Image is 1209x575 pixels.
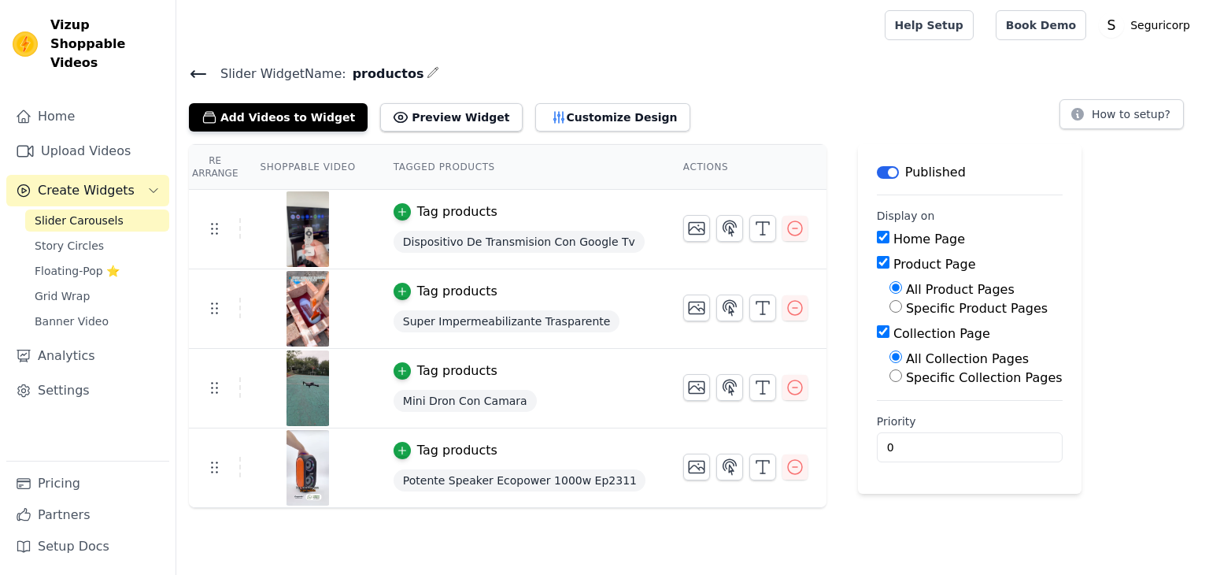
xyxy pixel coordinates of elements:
a: Partners [6,499,169,531]
button: Tag products [394,362,497,380]
img: Vizup [13,32,38,57]
button: Add Videos to Widget [189,103,368,132]
img: tn-16839beee04544e0a8446cec2f514c62.png [286,430,330,506]
a: Help Setup [885,10,974,40]
p: Published [905,163,966,182]
button: Change Thumbnail [683,215,710,242]
label: All Product Pages [906,282,1015,297]
div: Tag products [417,202,497,221]
label: Priority [877,414,1063,429]
a: Upload Videos [6,135,169,167]
span: Slider Widget Name: [208,65,346,83]
button: Create Widgets [6,175,169,206]
span: Create Widgets [38,181,135,200]
span: Grid Wrap [35,288,90,304]
button: Change Thumbnail [683,454,710,480]
label: Specific Collection Pages [906,370,1063,385]
th: Actions [664,145,826,190]
a: Book Demo [996,10,1086,40]
span: Vizup Shoppable Videos [50,16,163,72]
label: Specific Product Pages [906,301,1048,316]
span: Mini Dron Con Camara [394,390,537,412]
th: Re Arrange [189,145,241,190]
span: Banner Video [35,313,109,329]
th: Tagged Products [375,145,664,190]
span: Slider Carousels [35,213,124,228]
span: productos [346,65,424,83]
a: Banner Video [25,310,169,332]
a: Slider Carousels [25,210,169,232]
div: Tag products [417,441,497,460]
img: tn-63bfd9d9ca8a42adacb8bdeeb558d314.png [286,351,330,426]
button: How to setup? [1059,99,1184,129]
text: S [1107,17,1116,33]
span: Story Circles [35,238,104,254]
label: Home Page [893,232,965,247]
button: Tag products [394,282,497,301]
button: Change Thumbnail [683,295,710,321]
span: Potente Speaker Ecopower 1000w Ep2311 [394,469,645,492]
button: Preview Widget [380,103,522,132]
a: Home [6,101,169,132]
button: Customize Design [535,103,690,132]
button: Change Thumbnail [683,374,710,401]
label: Collection Page [893,326,990,341]
button: Tag products [394,441,497,460]
a: Pricing [6,468,169,499]
legend: Display on [877,208,935,224]
span: Super Impermeabilizante Trasparente [394,310,620,332]
span: Dispositivo De Transmision Con Google Tv [394,231,645,253]
a: How to setup? [1059,110,1184,125]
label: All Collection Pages [906,351,1029,366]
span: Floating-Pop ⭐ [35,263,120,279]
button: S Seguricorp [1099,11,1196,39]
label: Product Page [893,257,976,272]
p: Seguricorp [1124,11,1196,39]
img: tn-3ba102e854df4c9b9e84a42b408ac021.png [286,191,330,267]
button: Tag products [394,202,497,221]
img: tn-823308063c464556900f7838f16edff1.png [286,271,330,347]
a: Floating-Pop ⭐ [25,260,169,282]
a: Setup Docs [6,531,169,562]
a: Grid Wrap [25,285,169,307]
a: Settings [6,375,169,406]
div: Edit Name [427,63,439,84]
th: Shoppable Video [241,145,374,190]
div: Tag products [417,362,497,380]
a: Analytics [6,340,169,372]
div: Tag products [417,282,497,301]
a: Story Circles [25,235,169,257]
